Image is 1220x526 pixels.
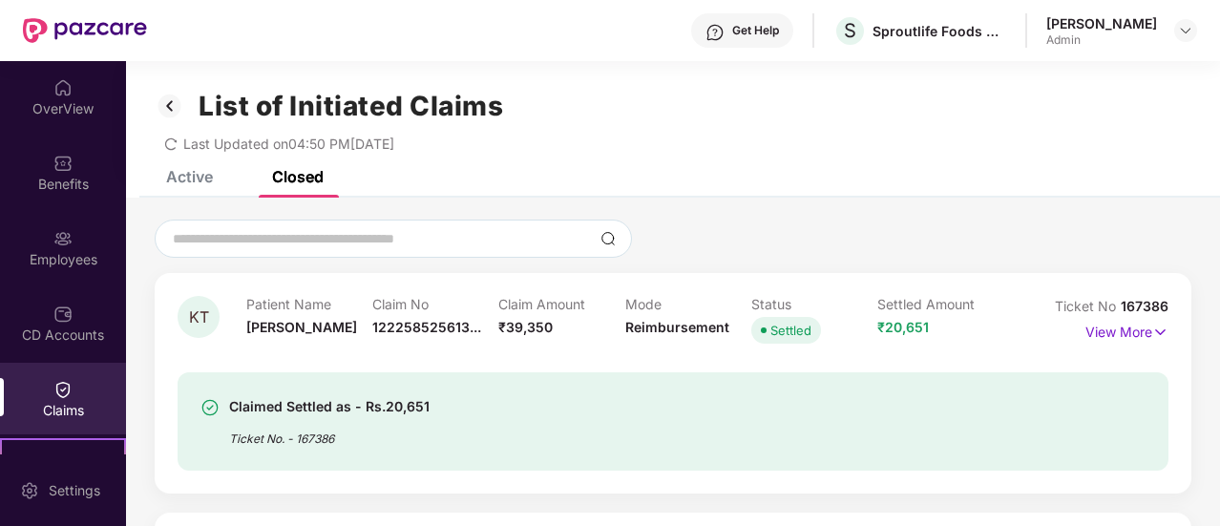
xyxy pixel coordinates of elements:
img: svg+xml;base64,PHN2ZyBpZD0iU3VjY2Vzcy0zMngzMiIgeG1sbnM9Imh0dHA6Ly93d3cudzMub3JnLzIwMDAvc3ZnIiB3aW... [200,398,220,417]
img: svg+xml;base64,PHN2ZyBpZD0iSG9tZSIgeG1sbnM9Imh0dHA6Ly93d3cudzMub3JnLzIwMDAvc3ZnIiB3aWR0aD0iMjAiIG... [53,78,73,97]
img: svg+xml;base64,PHN2ZyBpZD0iSGVscC0zMngzMiIgeG1sbnM9Imh0dHA6Ly93d3cudzMub3JnLzIwMDAvc3ZnIiB3aWR0aD... [705,23,725,42]
div: Claimed Settled as - Rs.20,651 [229,395,430,418]
span: Reimbursement [625,319,729,335]
span: ₹20,651 [877,319,929,335]
div: Ticket No. - 167386 [229,418,430,448]
p: View More [1085,317,1168,343]
p: Patient Name [246,296,372,312]
div: Sproutlife Foods Private Limited [873,22,1006,40]
img: svg+xml;base64,PHN2ZyB4bWxucz0iaHR0cDovL3d3dy53My5vcmcvMjAwMC9zdmciIHdpZHRoPSIxNyIgaGVpZ2h0PSIxNy... [1152,322,1168,343]
img: svg+xml;base64,PHN2ZyB3aWR0aD0iMzIiIGhlaWdodD0iMzIiIHZpZXdCb3g9IjAgMCAzMiAzMiIgZmlsbD0ibm9uZSIgeG... [155,90,185,122]
div: [PERSON_NAME] [1046,14,1157,32]
p: Settled Amount [877,296,1003,312]
span: Ticket No [1055,298,1121,314]
span: 167386 [1121,298,1168,314]
div: Closed [272,167,324,186]
span: [PERSON_NAME] [246,319,357,335]
div: Admin [1046,32,1157,48]
p: Mode [625,296,751,312]
img: svg+xml;base64,PHN2ZyBpZD0iRW1wbG95ZWVzIiB4bWxucz0iaHR0cDovL3d3dy53My5vcmcvMjAwMC9zdmciIHdpZHRoPS... [53,229,73,248]
img: svg+xml;base64,PHN2ZyBpZD0iU2V0dGluZy0yMHgyMCIgeG1sbnM9Imh0dHA6Ly93d3cudzMub3JnLzIwMDAvc3ZnIiB3aW... [20,481,39,500]
div: Settings [43,481,106,500]
img: svg+xml;base64,PHN2ZyBpZD0iQ2xhaW0iIHhtbG5zPSJodHRwOi8vd3d3LnczLm9yZy8yMDAwL3N2ZyIgd2lkdGg9IjIwIi... [53,380,73,399]
img: New Pazcare Logo [23,18,147,43]
img: svg+xml;base64,PHN2ZyBpZD0iU2VhcmNoLTMyeDMyIiB4bWxucz0iaHR0cDovL3d3dy53My5vcmcvMjAwMC9zdmciIHdpZH... [600,231,616,246]
img: svg+xml;base64,PHN2ZyBpZD0iQmVuZWZpdHMiIHhtbG5zPSJodHRwOi8vd3d3LnczLm9yZy8yMDAwL3N2ZyIgd2lkdGg9Ij... [53,154,73,173]
span: 122258525613... [372,319,481,335]
div: Active [166,167,213,186]
span: S [844,19,856,42]
div: Get Help [732,23,779,38]
h1: List of Initiated Claims [199,90,503,122]
img: svg+xml;base64,PHN2ZyBpZD0iRHJvcGRvd24tMzJ4MzIiIHhtbG5zPSJodHRwOi8vd3d3LnczLm9yZy8yMDAwL3N2ZyIgd2... [1178,23,1193,38]
span: Last Updated on 04:50 PM[DATE] [183,136,394,152]
div: Settled [770,321,811,340]
span: ₹39,350 [498,319,553,335]
p: Claim Amount [498,296,624,312]
span: KT [189,309,209,326]
span: redo [164,136,178,152]
p: Claim No [372,296,498,312]
p: Status [751,296,877,312]
img: svg+xml;base64,PHN2ZyBpZD0iQ0RfQWNjb3VudHMiIGRhdGEtbmFtZT0iQ0QgQWNjb3VudHMiIHhtbG5zPSJodHRwOi8vd3... [53,305,73,324]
